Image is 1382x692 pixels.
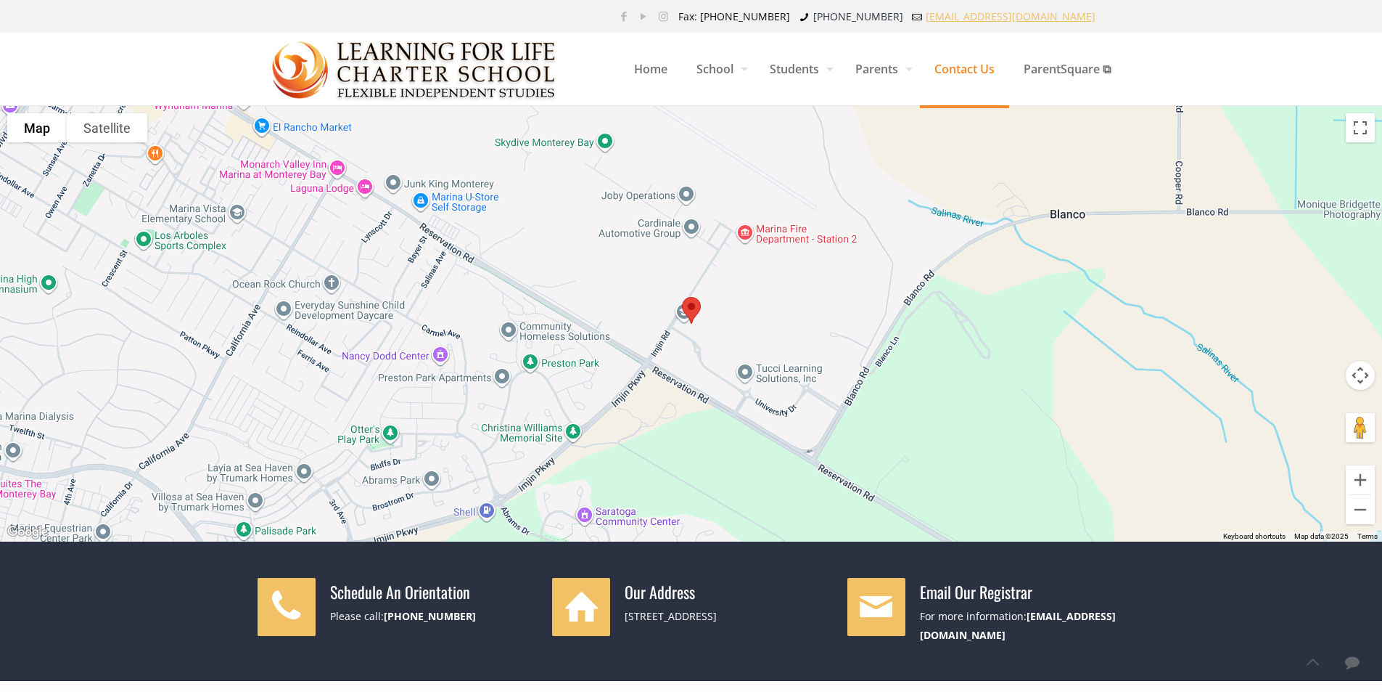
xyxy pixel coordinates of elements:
[272,33,557,105] a: Learning for Life Charter School
[920,47,1009,91] span: Contact Us
[682,47,755,91] span: School
[1357,532,1378,540] a: Terms (opens in new tab)
[384,609,476,623] a: [PHONE_NUMBER]
[1346,413,1375,442] button: Drag Pegman onto the map to open Street View
[625,582,830,602] h4: Our Address
[625,607,830,626] div: [STREET_ADDRESS]
[1009,47,1125,91] span: ParentSquare ⧉
[1223,532,1286,542] button: Keyboard shortcuts
[7,113,67,142] button: Show street map
[636,9,651,23] a: YouTube icon
[4,523,52,542] a: Open this area in Google Maps (opens a new window)
[755,33,841,105] a: Students
[1346,495,1375,524] button: Zoom out
[272,33,557,106] img: Contact Us
[620,33,682,105] a: Home
[330,607,535,626] div: Please call:
[1294,532,1349,540] span: Map data ©2025
[841,47,920,91] span: Parents
[67,113,147,142] button: Show satellite imagery
[620,47,682,91] span: Home
[617,9,632,23] a: Facebook icon
[682,33,755,105] a: School
[926,9,1095,23] a: [EMAIL_ADDRESS][DOMAIN_NAME]
[656,9,671,23] a: Instagram icon
[1297,647,1328,677] a: Back to top icon
[1009,33,1125,105] a: ParentSquare ⧉
[910,9,925,23] i: mail
[1346,465,1375,494] button: Zoom in
[920,33,1009,105] a: Contact Us
[920,607,1125,645] div: For more information:
[920,582,1125,602] h4: Email Our Registrar
[330,582,535,602] h4: Schedule An Orientation
[1346,361,1375,390] button: Map camera controls
[4,523,52,542] img: Google
[797,9,812,23] i: phone
[755,47,841,91] span: Students
[813,9,903,23] a: [PHONE_NUMBER]
[1346,113,1375,142] button: Toggle fullscreen view
[841,33,920,105] a: Parents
